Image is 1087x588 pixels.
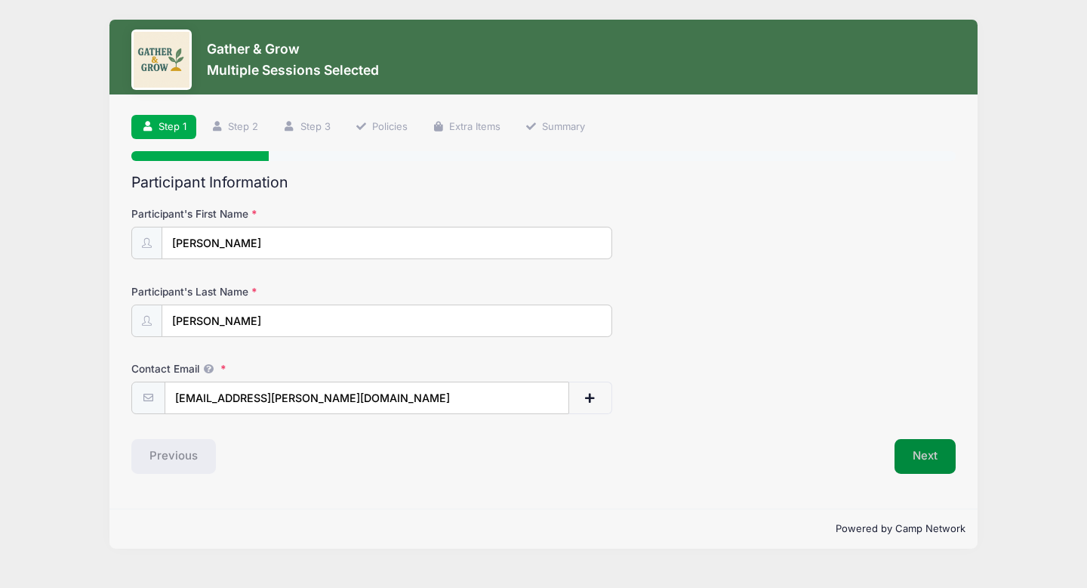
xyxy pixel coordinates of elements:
input: Participant's First Name [162,227,612,259]
a: Step 2 [202,115,269,140]
label: Participant's Last Name [131,284,406,299]
button: Next [895,439,956,474]
input: email@email.com [165,382,570,414]
a: Summary [516,115,596,140]
a: Step 1 [131,115,196,140]
a: Extra Items [422,115,510,140]
label: Contact Email [131,361,406,376]
p: Powered by Camp Network [122,521,965,537]
input: Participant's Last Name [162,305,612,337]
h2: Participant Information [131,174,956,191]
a: Policies [345,115,417,140]
h3: Multiple Sessions Selected [207,62,379,78]
h3: Gather & Grow [207,41,379,57]
label: Participant's First Name [131,206,406,221]
a: Step 3 [273,115,340,140]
